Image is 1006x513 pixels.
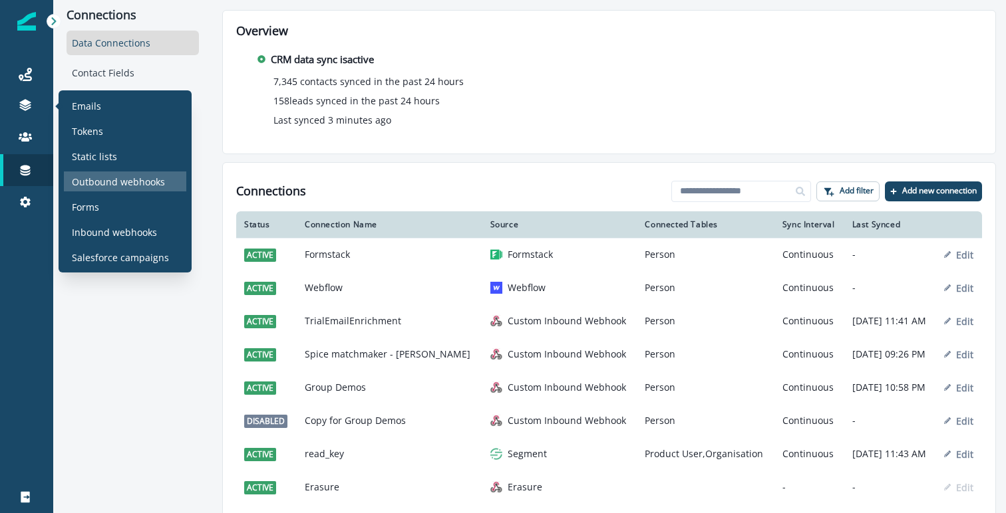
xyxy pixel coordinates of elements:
[490,282,502,294] img: webflow
[72,150,117,163] p: Static lists
[944,448,973,461] button: Edit
[956,448,973,461] p: Edit
[508,381,626,394] p: Custom Inbound Webhook
[956,249,973,261] p: Edit
[72,175,165,189] p: Outbound webhooks
[236,24,982,39] h2: Overview
[244,481,276,494] span: active
[297,304,482,338] td: TrialEmailEnrichment
[236,271,982,304] a: activeWebflowwebflowWebflowPersonContinuous-Edit
[944,249,973,261] button: Edit
[508,314,626,328] p: Custom Inbound Webhook
[774,371,844,404] td: Continuous
[64,171,186,191] a: Outbound webhooks
[297,271,482,304] td: Webflow
[297,437,482,470] td: read_key
[236,371,982,404] a: activeGroup Demosgeneric inbound webhookCustom Inbound WebhookPersonContinuous[DATE] 10:58 PMEdit
[774,271,844,304] td: Continuous
[956,415,973,427] p: Edit
[852,414,928,427] p: -
[774,238,844,271] td: Continuous
[840,186,874,195] p: Add filter
[305,219,474,230] div: Connection Name
[490,448,502,460] img: segment
[244,282,276,295] span: active
[72,251,169,264] p: Salesforce campaigns
[236,304,982,338] a: activeTrialEmailEnrichmentgeneric inbound webhookCustom Inbound WebhookPersonContinuous[DATE] 11:...
[72,200,99,214] p: Forms
[236,338,982,371] a: activeSpice matchmaker - [PERSON_NAME]generic inbound webhookCustom Inbound WebhookPersonContinuo...
[67,31,199,55] div: Data Connections
[490,381,502,393] img: generic inbound webhook
[944,282,973,294] button: Edit
[774,437,844,470] td: Continuous
[508,480,542,494] p: Erasure
[67,8,199,23] p: Connections
[637,304,774,338] td: Person
[64,222,186,242] a: Inbound webhooks
[244,415,287,428] span: disabled
[236,470,982,504] a: activeErasureerasureErasure--Edit
[64,146,186,166] a: Static lists
[67,60,199,85] div: Contact Fields
[490,315,502,327] img: generic inbound webhook
[774,404,844,437] td: Continuous
[852,447,928,461] p: [DATE] 11:43 AM
[273,74,464,88] p: 7,345 contacts synced in the past 24 hours
[852,480,928,494] p: -
[852,219,928,230] div: Last Synced
[72,99,101,113] p: Emails
[902,186,977,195] p: Add new connection
[956,481,973,494] p: Edit
[508,447,547,461] p: Segment
[297,470,482,504] td: Erasure
[508,281,546,294] p: Webflow
[297,404,482,437] td: Copy for Group Demos
[490,219,629,230] div: Source
[244,315,276,328] span: active
[956,315,973,328] p: Edit
[72,124,103,138] p: Tokens
[273,94,440,108] p: 158 leads synced in the past 24 hours
[852,281,928,294] p: -
[852,248,928,261] p: -
[956,348,973,361] p: Edit
[852,314,928,328] p: [DATE] 11:41 AM
[244,381,276,395] span: active
[244,348,276,361] span: active
[236,437,982,470] a: activeread_keysegmentSegmentProduct User,OrganisationContinuous[DATE] 11:43 AMEdit
[271,52,374,67] p: CRM data sync is active
[236,184,306,199] h1: Connections
[774,470,844,504] td: -
[885,181,982,201] button: Add new connection
[297,371,482,404] td: Group Demos
[64,197,186,217] a: Forms
[244,448,276,461] span: active
[774,338,844,371] td: Continuous
[852,381,928,394] p: [DATE] 10:58 PM
[782,219,836,230] div: Sync Interval
[17,12,36,31] img: Inflection
[64,247,186,267] a: Salesforce campaigns
[637,238,774,271] td: Person
[637,437,774,470] td: Product User,Organisation
[816,181,880,201] button: Add filter
[297,238,482,271] td: Formstack
[956,381,973,394] p: Edit
[273,113,391,127] p: Last synced 3 minutes ago
[490,481,502,493] img: erasure
[637,371,774,404] td: Person
[508,348,626,361] p: Custom Inbound Webhook
[637,404,774,437] td: Person
[956,282,973,294] p: Edit
[490,415,502,427] img: generic inbound webhook
[490,249,502,260] img: formstack
[944,415,973,427] button: Edit
[637,338,774,371] td: Person
[72,225,157,239] p: Inbound webhooks
[944,381,973,394] button: Edit
[645,219,766,230] div: Connected Tables
[64,96,186,116] a: Emails
[508,414,626,427] p: Custom Inbound Webhook
[774,304,844,338] td: Continuous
